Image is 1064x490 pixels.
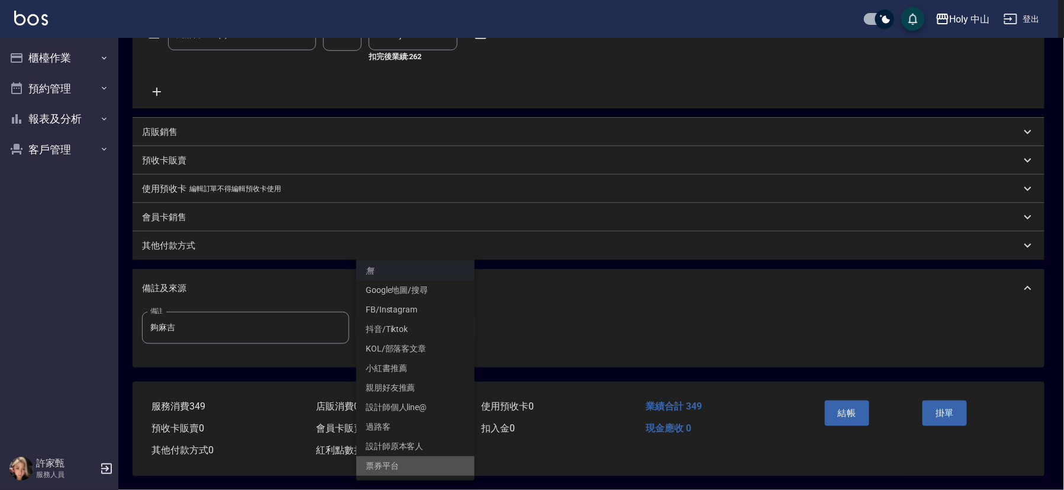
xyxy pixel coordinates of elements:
li: 小紅書推薦 [356,359,475,378]
li: 親朋好友推薦 [356,378,475,398]
li: 抖音/Tiktok [356,320,475,339]
li: KOL/部落客文章 [356,339,475,359]
li: 票券平台 [356,456,475,476]
li: 設計師個人line@ [356,398,475,417]
li: Google地圖/搜尋 [356,281,475,300]
li: FB/Instagram [356,300,475,320]
em: 無 [366,265,374,277]
li: 過路客 [356,417,475,437]
li: 設計師原本客人 [356,437,475,456]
